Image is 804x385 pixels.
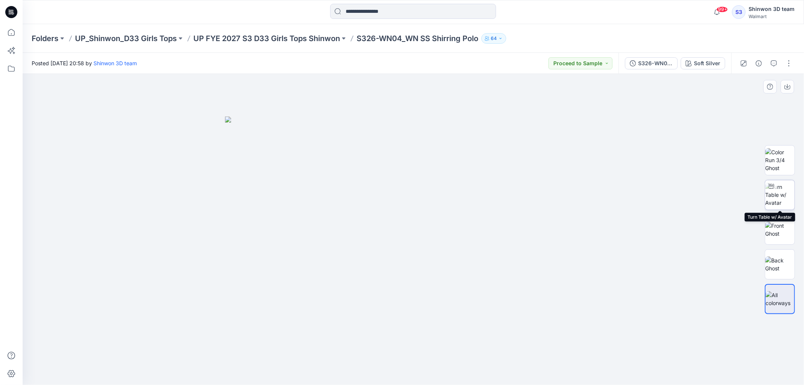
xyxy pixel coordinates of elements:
div: Shinwon 3D team [749,5,795,14]
img: All colorways [766,291,794,307]
p: S326-WN04_WN SS Shirring Polo [357,33,478,44]
img: Color Run 3/4 Ghost [765,148,795,172]
div: Soft Silver [694,59,720,67]
a: Folders [32,33,58,44]
button: Soft Silver [681,57,725,69]
p: 64 [491,34,497,43]
a: Shinwon 3D team [93,60,137,66]
a: UP_Shinwon_D33 Girls Tops [75,33,177,44]
div: S326-WN04_WN SS SHIRRING POLO [638,59,673,67]
a: UP FYE 2027 S3 D33 Girls Tops Shinwon [193,33,340,44]
span: 99+ [717,6,728,12]
img: Front Ghost [765,222,795,238]
button: S326-WN04_WN SS SHIRRING POLO [625,57,678,69]
span: Posted [DATE] 20:58 by [32,59,137,67]
button: Details [753,57,765,69]
img: Back Ghost [765,256,795,272]
div: Walmart [749,14,795,19]
div: S3 [732,5,746,19]
img: Turn Table w/ Avatar [765,183,795,207]
button: 64 [481,33,506,44]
